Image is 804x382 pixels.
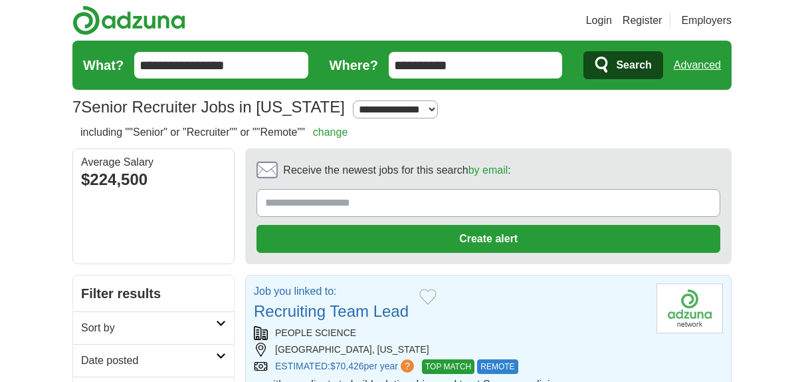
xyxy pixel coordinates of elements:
h2: Filter results [73,276,234,311]
div: $224,500 [81,168,226,192]
div: [GEOGRAPHIC_DATA], [US_STATE] [254,343,646,357]
img: Adzuna logo [72,5,185,35]
span: $70,426 [330,361,364,371]
span: ? [401,359,414,373]
h2: Sort by [81,320,216,336]
button: Create alert [256,225,720,253]
span: REMOTE [477,359,518,374]
a: Sort by [73,311,234,344]
span: Search [616,52,651,79]
a: Employers [681,13,732,29]
a: Recruiting Team Lead [254,302,409,320]
img: Company logo [656,284,723,333]
div: PEOPLE SCIENCE [254,326,646,340]
a: Date posted [73,344,234,377]
span: Receive the newest jobs for this search : [283,162,510,178]
a: change [313,126,348,138]
span: 7 [72,95,81,119]
h2: including ""Senior" or "Recruiter"" or ""Remote"" [80,124,348,140]
h1: Senior Recruiter Jobs in [US_STATE] [72,98,345,116]
a: Register [623,13,662,29]
a: Advanced [674,52,721,79]
div: Average Salary [81,157,226,168]
button: Search [583,51,662,79]
a: Login [586,13,612,29]
label: Where? [330,55,378,75]
h2: Date posted [81,353,216,369]
a: by email [468,164,508,176]
label: What? [83,55,124,75]
a: ESTIMATED:$70,426per year? [275,359,417,374]
span: TOP MATCH [422,359,474,374]
p: Job you linked to: [254,284,409,299]
button: Add to favorite jobs [419,289,437,305]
